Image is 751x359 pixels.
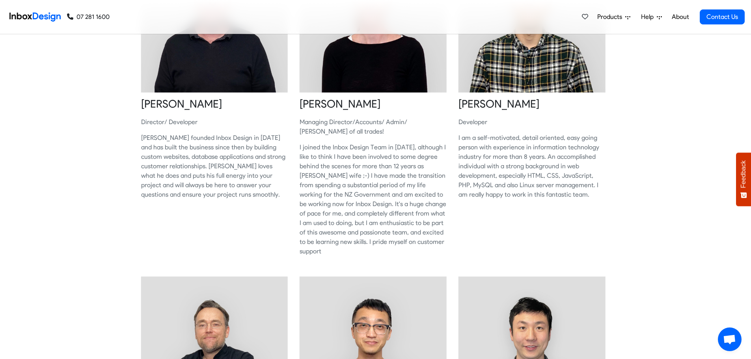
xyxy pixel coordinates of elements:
[594,9,634,25] a: Products
[641,12,657,22] span: Help
[141,97,288,111] heading: [PERSON_NAME]
[458,117,606,127] p: Developer
[597,12,625,22] span: Products
[458,97,606,111] heading: [PERSON_NAME]
[300,117,447,136] p: Managing Director/Accounts/ Admin/ [PERSON_NAME] of all trades!
[669,9,691,25] a: About
[141,133,288,199] p: [PERSON_NAME] founded Inbox Design in [DATE] and has built the business since then by building cu...
[718,327,742,351] a: Open chat
[458,133,606,199] p: I am a self-motivated, detail oriented, easy going person with experience in information technolo...
[740,160,747,188] span: Feedback
[700,9,745,24] a: Contact Us
[141,117,288,127] p: Director/ Developer
[638,9,665,25] a: Help
[736,153,751,206] button: Feedback - Show survey
[67,12,110,22] a: 07 281 1600
[300,97,447,111] heading: [PERSON_NAME]
[300,143,447,256] p: I joined the Inbox Design Team in [DATE], although I like to think I have been involved to some d...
